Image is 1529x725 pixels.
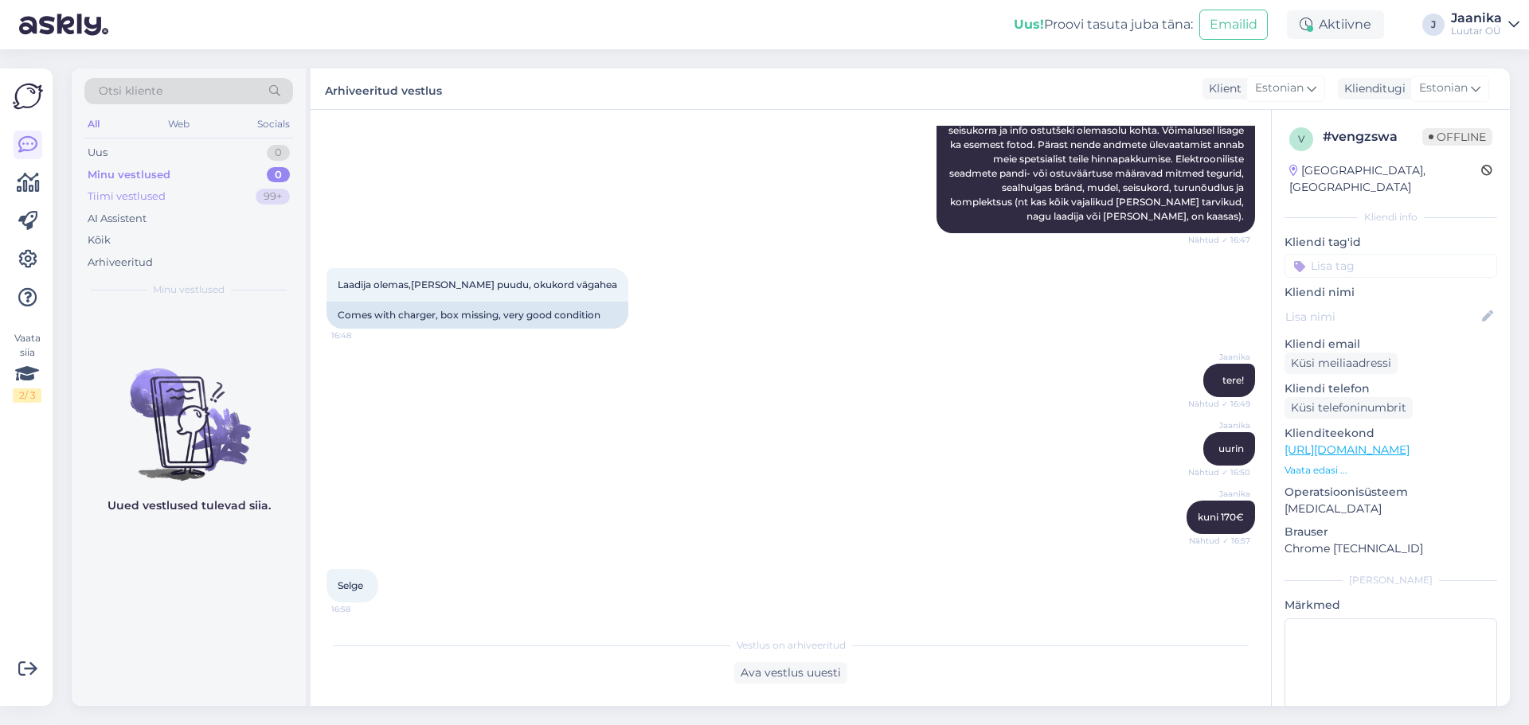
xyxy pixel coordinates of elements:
div: 0 [267,145,290,161]
div: 2 / 3 [13,388,41,403]
span: 16:58 [331,603,391,615]
span: Estonian [1419,80,1468,97]
button: Emailid [1199,10,1268,40]
span: tere! [1222,374,1244,386]
span: Jaanika [1191,419,1250,431]
p: Chrome [TECHNICAL_ID] [1285,540,1497,557]
p: Brauser [1285,524,1497,540]
span: Nähtud ✓ 16:57 [1189,535,1250,547]
div: Proovi tasuta juba täna: [1014,15,1193,34]
div: Ava vestlus uuesti [734,662,847,684]
div: Klient [1202,80,1242,97]
span: Otsi kliente [99,83,162,99]
img: Askly Logo [13,81,43,111]
span: Nähtud ✓ 16:50 [1188,466,1250,478]
span: kuni 170€ [1198,511,1244,523]
input: Lisa nimi [1285,308,1479,325]
p: Klienditeekond [1285,425,1497,442]
b: Uus! [1014,17,1044,32]
div: # vengzswa [1323,127,1422,146]
span: Estonian [1255,80,1304,97]
p: Kliendi tag'id [1285,234,1497,251]
div: [PERSON_NAME] [1285,573,1497,587]
p: Uued vestlused tulevad siia. [108,497,271,514]
p: Kliendi telefon [1285,380,1497,397]
div: Klienditugi [1338,80,1406,97]
div: Vaata siia [13,331,41,403]
span: Jaanika [1191,488,1250,500]
div: J [1422,14,1445,36]
a: JaanikaLuutar OÜ [1451,12,1519,37]
div: 99+ [256,189,290,205]
span: v [1298,133,1304,145]
div: Küsi meiliaadressi [1285,353,1398,374]
div: Jaanika [1451,12,1502,25]
label: Arhiveeritud vestlus [325,78,442,99]
p: Operatsioonisüsteem [1285,484,1497,501]
div: [GEOGRAPHIC_DATA], [GEOGRAPHIC_DATA] [1289,162,1481,196]
div: Tiimi vestlused [88,189,166,205]
div: Küsi telefoninumbrit [1285,397,1413,419]
div: Kõik [88,232,111,248]
span: Nähtud ✓ 16:47 [1188,234,1250,246]
a: [URL][DOMAIN_NAME] [1285,442,1410,457]
p: Kliendi email [1285,336,1497,353]
div: Comes with charger, box missing, very good condition [327,302,628,329]
div: Minu vestlused [88,167,170,183]
span: Offline [1422,128,1492,146]
div: Socials [254,114,293,134]
div: 0 [267,167,290,183]
div: Luutar OÜ [1451,25,1502,37]
div: Aktiivne [1287,10,1384,39]
input: Lisa tag [1285,254,1497,278]
div: All [84,114,103,134]
span: Nähtud ✓ 16:49 [1188,398,1250,410]
p: Vaata edasi ... [1285,463,1497,477]
div: Web [165,114,193,134]
span: Vestlus on arhiveeritud [737,638,846,653]
div: Arhiveeritud [88,255,153,271]
p: Kliendi nimi [1285,284,1497,301]
div: Uus [88,145,108,161]
span: Selge [338,579,363,591]
div: AI Assistent [88,211,147,227]
div: Kliendi info [1285,210,1497,224]
span: Minu vestlused [153,283,225,297]
p: [MEDICAL_DATA] [1285,501,1497,517]
span: Jaanika [1191,351,1250,363]
span: Laadija olemas,[PERSON_NAME] puudu, okukord vägahea [338,279,617,290]
span: 16:48 [331,329,391,341]
img: No chats [72,340,306,483]
span: uurin [1218,442,1244,454]
p: Märkmed [1285,597,1497,614]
